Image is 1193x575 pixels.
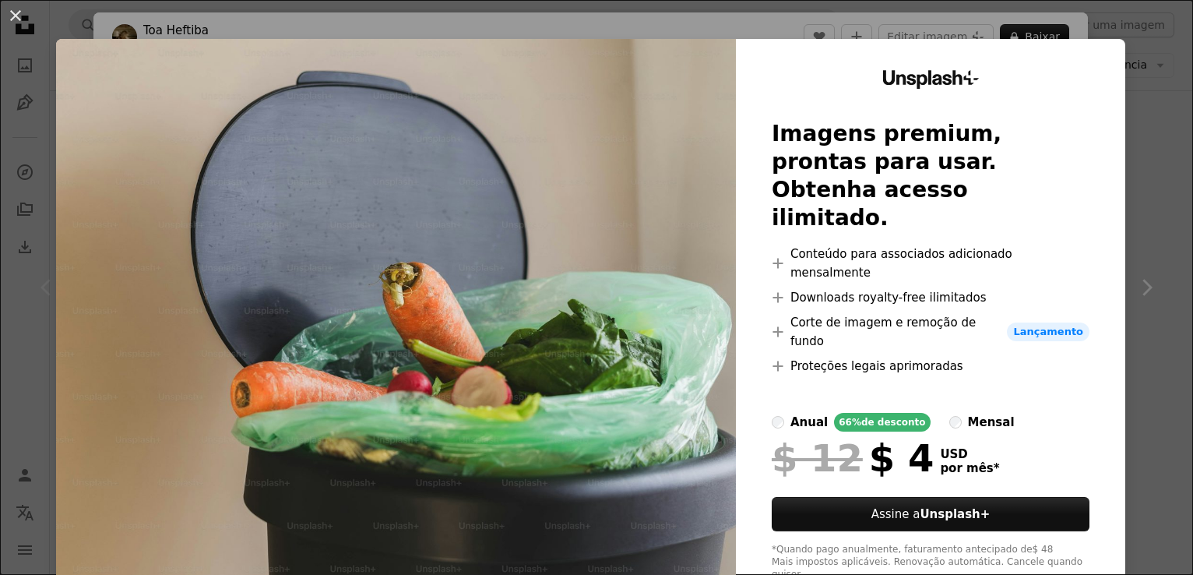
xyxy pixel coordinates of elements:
input: anual66%de desconto [772,416,784,429]
span: Lançamento [1007,323,1089,341]
li: Conteúdo para associados adicionado mensalmente [772,245,1089,282]
li: Downloads royalty-free ilimitados [772,288,1089,307]
span: por mês * [940,461,999,475]
div: mensal [968,413,1015,432]
li: Corte de imagem e remoção de fundo [772,313,1089,351]
input: mensal [949,416,962,429]
li: Proteções legais aprimoradas [772,357,1089,376]
div: $ 4 [772,438,934,478]
div: anual [790,413,828,432]
div: 66% de desconto [834,413,930,432]
span: USD [940,447,999,461]
h2: Imagens premium, prontas para usar. Obtenha acesso ilimitado. [772,120,1089,232]
span: $ 12 [772,438,863,478]
strong: Unsplash+ [920,507,990,521]
button: Assine aUnsplash+ [772,497,1089,531]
